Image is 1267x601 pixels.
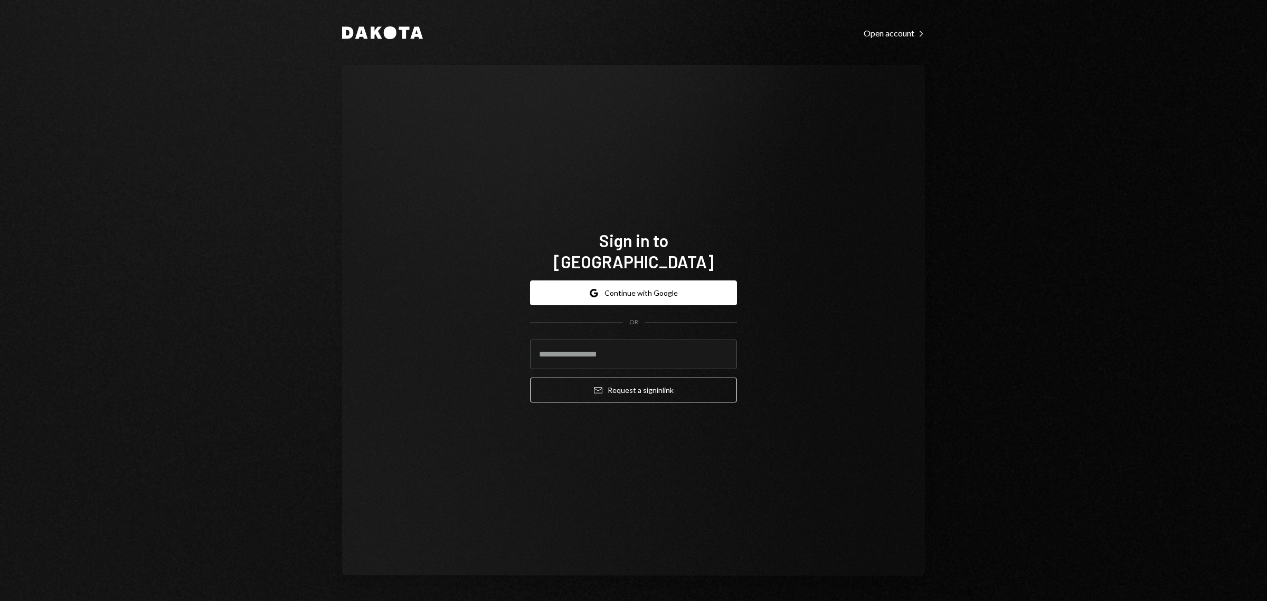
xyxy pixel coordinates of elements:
div: OR [629,318,638,327]
button: Request a signinlink [530,378,737,402]
h1: Sign in to [GEOGRAPHIC_DATA] [530,230,737,272]
div: Open account [864,28,925,39]
button: Continue with Google [530,280,737,305]
a: Open account [864,27,925,39]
